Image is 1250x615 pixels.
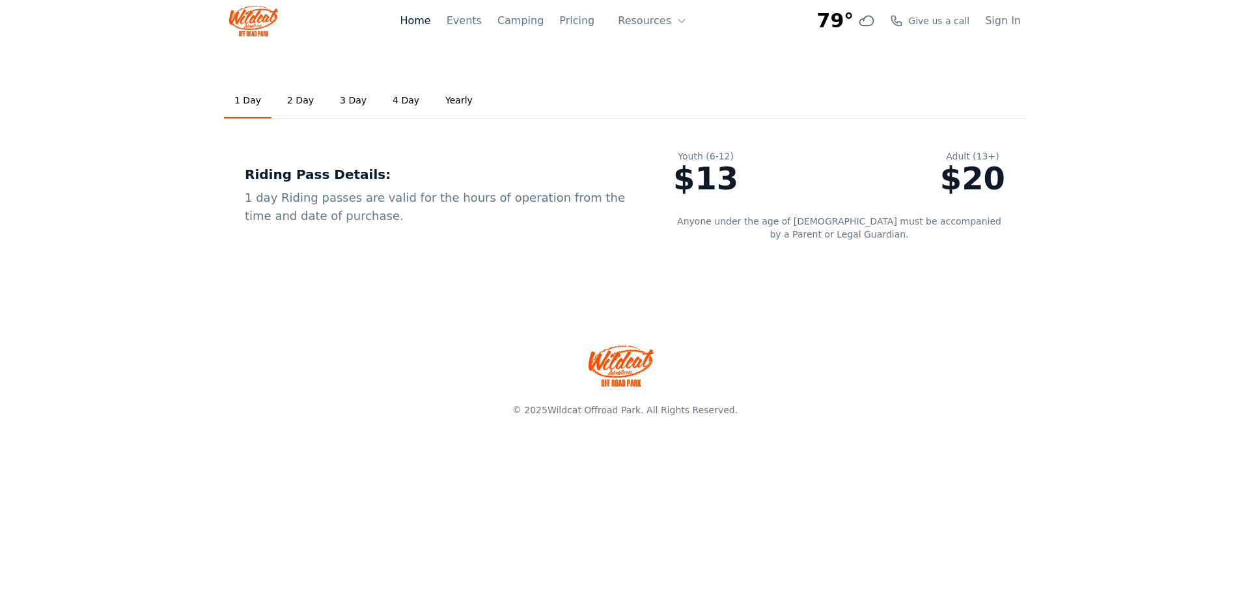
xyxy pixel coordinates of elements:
[245,189,632,225] div: 1 day Riding passes are valid for the hours of operation from the time and date of purchase.
[908,14,969,27] span: Give us a call
[673,163,738,194] div: $13
[559,13,594,29] a: Pricing
[985,13,1021,29] a: Sign In
[447,13,482,29] a: Events
[817,9,854,33] span: 79°
[673,215,1005,241] p: Anyone under the age of [DEMOGRAPHIC_DATA] must be accompanied by a Parent or Legal Guardian.
[890,14,969,27] a: Give us a call
[589,345,654,387] img: Wildcat Offroad park
[382,83,430,118] a: 4 Day
[277,83,324,118] a: 2 Day
[548,405,641,415] a: Wildcat Offroad Park
[673,150,738,163] div: Youth (6-12)
[329,83,377,118] a: 3 Day
[224,83,271,118] a: 1 Day
[497,13,544,29] a: Camping
[940,163,1005,194] div: $20
[435,83,483,118] a: Yearly
[229,5,278,36] img: Wildcat Logo
[940,150,1005,163] div: Adult (13+)
[245,165,632,184] div: Riding Pass Details:
[610,8,695,34] button: Resources
[512,405,738,415] span: © 2025 . All Rights Reserved.
[400,13,430,29] a: Home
